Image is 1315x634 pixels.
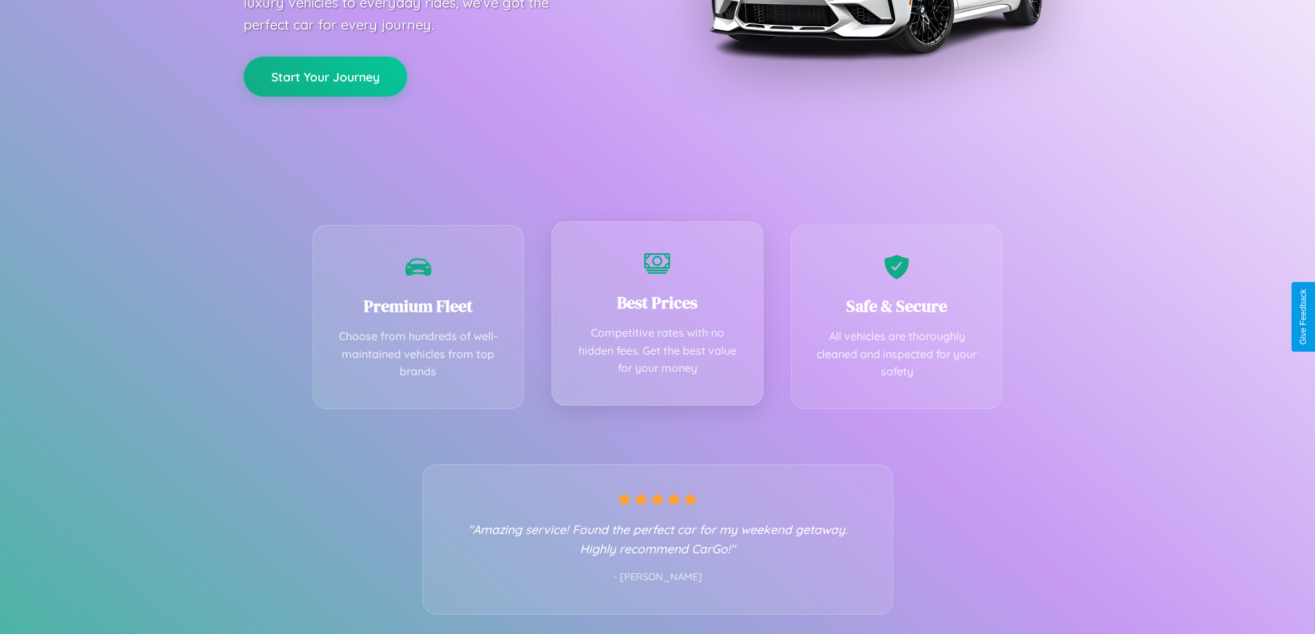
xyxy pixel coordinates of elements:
p: "Amazing service! Found the perfect car for my weekend getaway. Highly recommend CarGo!" [451,519,865,558]
button: Start Your Journey [244,57,407,97]
div: Give Feedback [1298,289,1308,345]
p: - [PERSON_NAME] [451,568,865,586]
h3: Best Prices [573,291,742,314]
h3: Safe & Secure [812,295,982,317]
p: All vehicles are thoroughly cleaned and inspected for your safety [812,328,982,381]
p: Competitive rates with no hidden fees. Get the best value for your money [573,324,742,377]
h3: Premium Fleet [334,295,503,317]
p: Choose from hundreds of well-maintained vehicles from top brands [334,328,503,381]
